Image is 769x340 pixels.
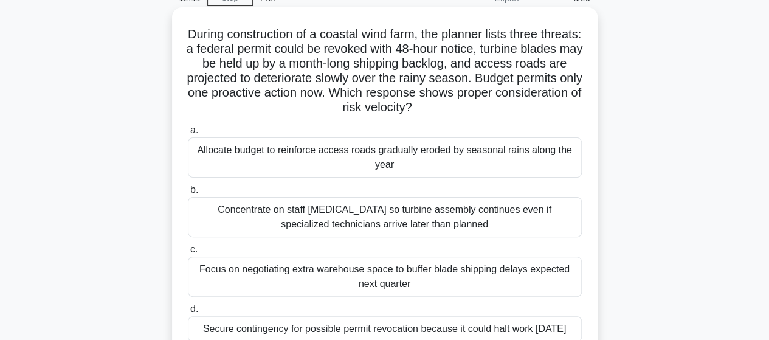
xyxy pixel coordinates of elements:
div: Focus on negotiating extra warehouse space to buffer blade shipping delays expected next quarter [188,257,582,297]
span: a. [190,125,198,135]
span: c. [190,244,198,254]
span: b. [190,184,198,195]
div: Concentrate on staff [MEDICAL_DATA] so turbine assembly continues even if specialized technicians... [188,197,582,237]
h5: During construction of a coastal wind farm, the planner lists three threats: a federal permit cou... [187,27,583,116]
div: Allocate budget to reinforce access roads gradually eroded by seasonal rains along the year [188,137,582,178]
span: d. [190,304,198,314]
